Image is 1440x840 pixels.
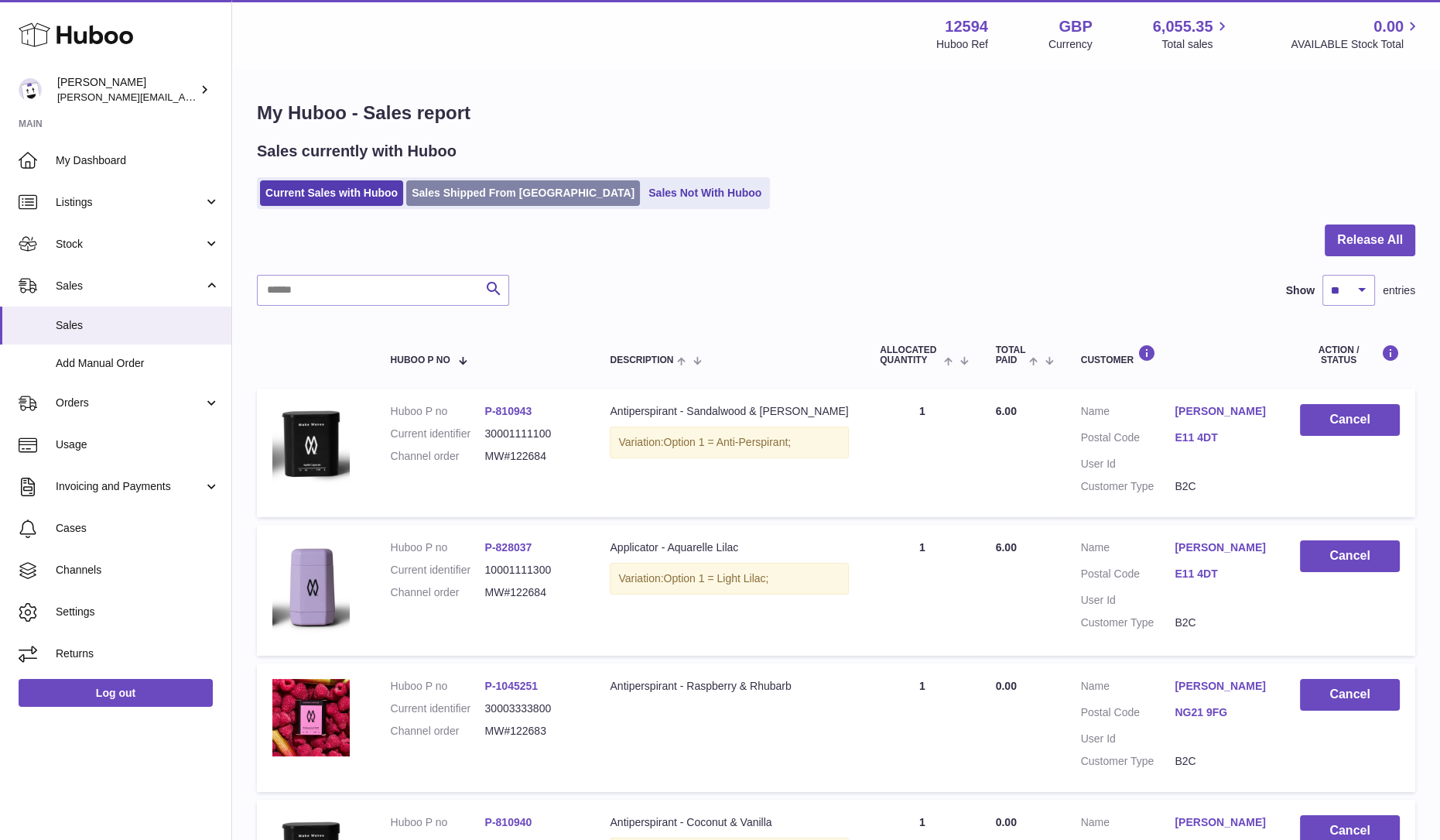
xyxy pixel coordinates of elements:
span: entries [1383,283,1415,298]
img: 125941691598510.png [272,404,350,483]
span: Sales [56,318,220,333]
a: P-828037 [485,541,532,554]
span: Channels [56,563,220,578]
span: Option 1 = Anti-Perspirant; [664,436,792,448]
span: AVAILABLE Stock Total [1291,37,1421,52]
div: Action / Status [1300,345,1400,365]
dt: Huboo P no [391,540,485,555]
div: Antiperspirant - Sandalwood & [PERSON_NAME] [610,404,849,419]
div: Applicator - Aquarelle Lilac [610,540,849,555]
span: 6.00 [996,405,1017,417]
span: ALLOCATED Quantity [880,345,940,365]
dt: Channel order [391,585,485,600]
dt: User Id [1081,593,1175,608]
span: 0.00 [996,680,1017,692]
dt: Postal Code [1081,705,1175,724]
span: Total sales [1161,37,1230,52]
span: My Dashboard [56,153,220,168]
dt: Huboo P no [391,404,485,419]
a: E11 4DT [1175,430,1269,445]
dd: MW#122684 [485,449,580,464]
h1: My Huboo - Sales report [257,101,1415,125]
span: Cases [56,521,220,536]
dt: Huboo P no [391,679,485,694]
a: Sales Not With Huboo [643,180,767,206]
td: 1 [864,525,980,656]
dd: MW#122683 [485,724,580,739]
dt: Name [1081,540,1175,559]
dd: 30003333800 [485,701,580,716]
a: NG21 9FG [1175,705,1269,720]
div: Antiperspirant - Coconut & Vanilla [610,815,849,830]
a: [PERSON_NAME] [1175,404,1269,419]
img: owen@wearemakewaves.com [19,78,42,101]
span: Usage [56,437,220,452]
h2: Sales currently with Huboo [257,141,457,162]
strong: 12594 [945,16,988,37]
a: Current Sales with Huboo [260,180,403,206]
span: Option 1 = Light Lilac; [664,572,769,585]
a: [PERSON_NAME] [1175,540,1269,555]
span: 0.00 [1373,16,1404,37]
span: 6.00 [996,541,1017,554]
span: Total paid [996,345,1026,365]
button: Release All [1325,225,1415,256]
a: P-1045251 [485,680,539,692]
button: Cancel [1300,540,1400,572]
dt: Current identifier [391,701,485,716]
span: [PERSON_NAME][EMAIL_ADDRESS][DOMAIN_NAME] [57,91,310,103]
span: Huboo P no [391,355,450,365]
dt: Customer Type [1081,754,1175,769]
div: Variation: [610,563,849,595]
dd: B2C [1175,479,1269,494]
a: [PERSON_NAME] [1175,815,1269,830]
a: [PERSON_NAME] [1175,679,1269,694]
dt: Name [1081,404,1175,423]
img: 125941757337996.jpg [272,679,350,756]
a: 6,055.35 Total sales [1153,16,1231,52]
dt: Customer Type [1081,615,1175,630]
div: Currency [1048,37,1093,52]
span: Listings [56,195,204,210]
span: 6,055.35 [1153,16,1213,37]
dt: Customer Type [1081,479,1175,494]
a: P-810943 [485,405,532,417]
a: 0.00 AVAILABLE Stock Total [1291,16,1421,52]
dt: Postal Code [1081,430,1175,449]
div: [PERSON_NAME] [57,75,197,105]
div: Huboo Ref [936,37,988,52]
a: Sales Shipped From [GEOGRAPHIC_DATA] [406,180,640,206]
button: Cancel [1300,679,1400,711]
span: Description [610,355,673,365]
td: 1 [864,663,980,792]
span: Add Manual Order [56,356,220,371]
label: Show [1286,283,1315,298]
a: E11 4DT [1175,567,1269,581]
div: Variation: [610,427,849,458]
img: 125941691598090.png [272,540,350,637]
dt: User Id [1081,732,1175,746]
div: Antiperspirant - Raspberry & Rhubarb [610,679,849,694]
span: Sales [56,279,204,293]
span: Returns [56,646,220,661]
dd: MW#122684 [485,585,580,600]
span: Invoicing and Payments [56,479,204,494]
td: 1 [864,389,980,517]
dd: 10001111300 [485,563,580,578]
span: 0.00 [996,816,1017,828]
button: Cancel [1300,404,1400,436]
dt: Current identifier [391,427,485,441]
strong: GBP [1059,16,1092,37]
span: Orders [56,396,204,410]
dd: 30001111100 [485,427,580,441]
div: Customer [1081,345,1269,365]
span: Stock [56,237,204,252]
span: Settings [56,605,220,619]
dt: Current identifier [391,563,485,578]
a: P-810940 [485,816,532,828]
dt: Channel order [391,449,485,464]
dt: Postal Code [1081,567,1175,585]
dd: B2C [1175,615,1269,630]
dt: Channel order [391,724,485,739]
a: Log out [19,679,213,707]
